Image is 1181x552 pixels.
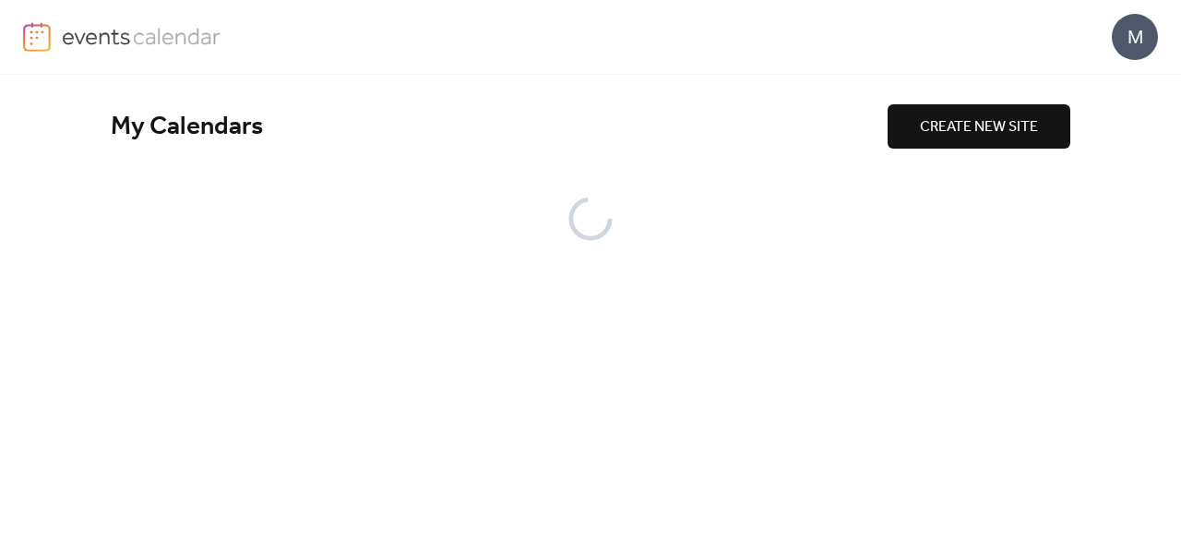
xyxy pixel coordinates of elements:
span: CREATE NEW SITE [920,116,1038,138]
div: M [1112,14,1158,60]
img: logo-type [62,22,221,50]
img: logo [23,22,51,52]
button: CREATE NEW SITE [888,104,1070,149]
div: My Calendars [111,111,888,143]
